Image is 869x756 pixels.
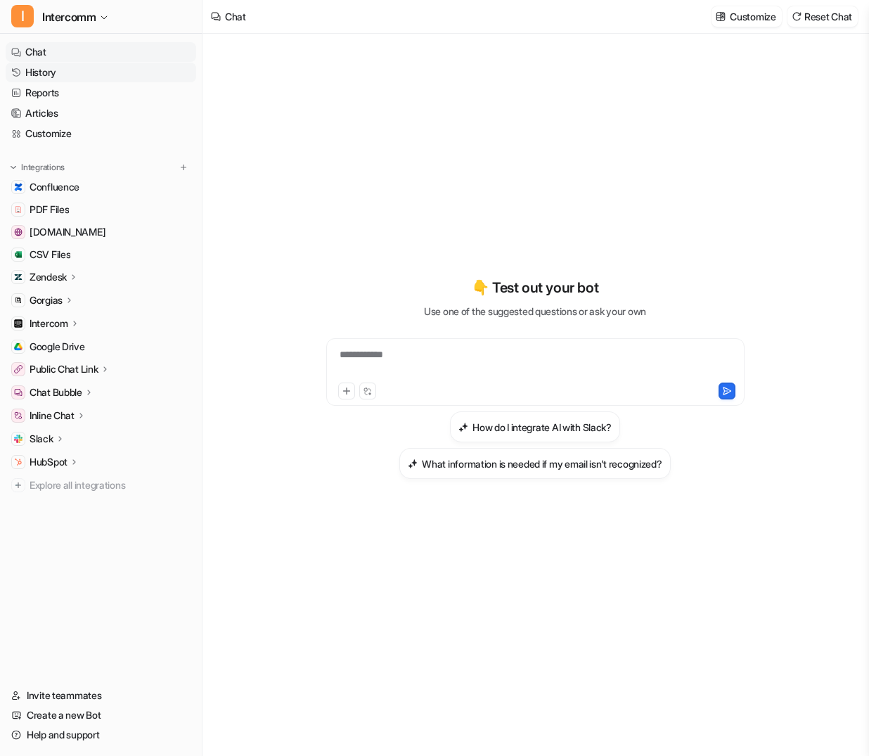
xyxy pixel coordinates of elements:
span: PDF Files [30,203,69,217]
span: Explore all integrations [30,474,191,496]
img: Chat Bubble [14,388,22,397]
a: Google DriveGoogle Drive [6,337,196,357]
div: Chat [225,9,246,24]
button: What information is needed if my email isn't recognized?What information is needed if my email is... [399,448,670,479]
button: Integrations [6,160,69,174]
a: Customize [6,124,196,143]
img: Zendesk [14,273,22,281]
p: HubSpot [30,455,67,469]
img: Google Drive [14,342,22,351]
img: reset [792,11,802,22]
a: CSV FilesCSV Files [6,245,196,264]
img: www.helpdesk.com [14,228,22,236]
a: Reports [6,83,196,103]
a: www.helpdesk.com[DOMAIN_NAME] [6,222,196,242]
span: Google Drive [30,340,85,354]
a: Explore all integrations [6,475,196,495]
img: expand menu [8,162,18,172]
button: Reset Chat [787,6,858,27]
p: Gorgias [30,293,63,307]
a: PDF FilesPDF Files [6,200,196,219]
span: CSV Files [30,248,70,262]
a: ConfluenceConfluence [6,177,196,197]
img: CSV Files [14,250,22,259]
p: Customize [730,9,775,24]
a: Invite teammates [6,686,196,705]
a: Create a new Bot [6,705,196,725]
img: menu_add.svg [179,162,188,172]
h3: How do I integrate AI with Slack? [472,420,612,435]
img: What information is needed if my email isn't recognized? [408,459,418,469]
p: Integrations [21,162,65,173]
a: Articles [6,103,196,123]
img: Intercom [14,319,22,328]
img: Gorgias [14,296,22,305]
img: Inline Chat [14,411,22,420]
p: Chat Bubble [30,385,82,399]
button: Customize [712,6,781,27]
span: [DOMAIN_NAME] [30,225,105,239]
img: Slack [14,435,22,443]
a: History [6,63,196,82]
img: PDF Files [14,205,22,214]
p: 👇 Test out your bot [472,277,598,298]
span: I [11,5,34,27]
img: customize [716,11,726,22]
p: Slack [30,432,53,446]
p: Intercom [30,316,68,331]
a: Chat [6,42,196,62]
h3: What information is needed if my email isn't recognized? [422,456,662,471]
img: explore all integrations [11,478,25,492]
p: Use one of the suggested questions or ask your own [424,304,646,319]
button: How do I integrate AI with Slack?How do I integrate AI with Slack? [450,411,620,442]
span: Intercomm [42,7,96,27]
a: Help and support [6,725,196,745]
img: Confluence [14,183,22,191]
p: Zendesk [30,270,67,284]
img: Public Chat Link [14,365,22,373]
img: How do I integrate AI with Slack? [458,422,468,433]
p: Inline Chat [30,409,75,423]
p: Public Chat Link [30,362,98,376]
img: HubSpot [14,458,22,466]
span: Confluence [30,180,79,194]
